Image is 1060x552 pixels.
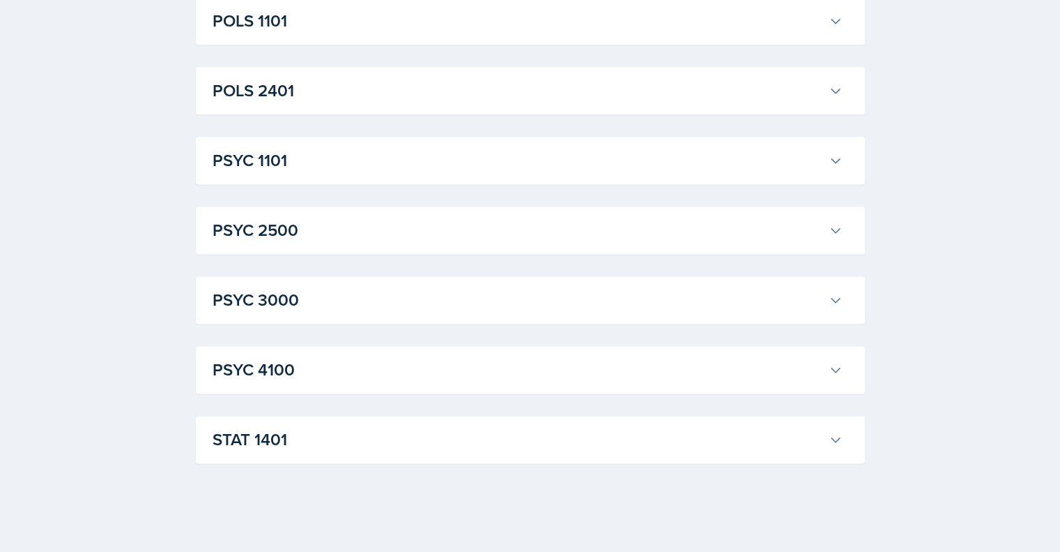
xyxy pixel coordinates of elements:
h3: PSYC 4100 [213,357,823,382]
h3: POLS 1101 [213,8,823,33]
button: POLS 2401 [210,75,845,106]
h3: PSYC 3000 [213,288,823,313]
button: PSYC 4100 [210,355,845,385]
h3: STAT 1401 [213,427,823,452]
button: PSYC 3000 [210,285,845,315]
h3: PSYC 1101 [213,148,823,173]
button: PSYC 1101 [210,145,845,176]
h3: POLS 2401 [213,78,823,103]
button: STAT 1401 [210,424,845,455]
button: PSYC 2500 [210,215,845,246]
h3: PSYC 2500 [213,218,823,243]
button: POLS 1101 [210,6,845,36]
